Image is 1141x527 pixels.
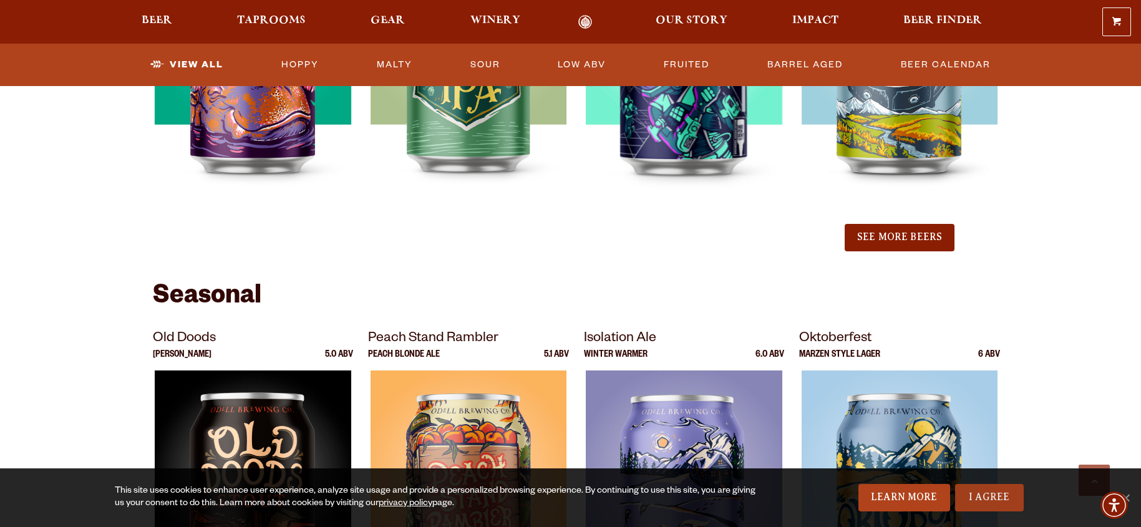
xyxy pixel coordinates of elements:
[792,16,838,26] span: Impact
[895,15,990,29] a: Beer Finder
[153,328,354,351] p: Old Doods
[955,484,1024,511] a: I Agree
[372,51,417,79] a: Malty
[379,499,432,509] a: privacy policy
[896,51,996,79] a: Beer Calendar
[142,16,172,26] span: Beer
[229,15,314,29] a: Taprooms
[784,15,847,29] a: Impact
[562,15,609,29] a: Odell Home
[845,224,954,251] button: See More Beers
[648,15,736,29] a: Our Story
[584,351,648,370] p: Winter Warmer
[368,351,440,370] p: Peach Blonde Ale
[1079,465,1110,496] a: Scroll to top
[362,15,413,29] a: Gear
[134,15,180,29] a: Beer
[115,485,762,510] div: This site uses cookies to enhance user experience, analyze site usage and provide a personalized ...
[145,51,228,79] a: View All
[368,328,569,351] p: Peach Stand Rambler
[903,16,982,26] span: Beer Finder
[799,328,1000,351] p: Oktoberfest
[1100,491,1128,519] div: Accessibility Menu
[470,16,520,26] span: Winery
[276,51,324,79] a: Hoppy
[584,328,785,351] p: Isolation Ale
[153,283,989,313] h2: Seasonal
[153,351,211,370] p: [PERSON_NAME]
[978,351,1000,370] p: 6 ABV
[659,51,714,79] a: Fruited
[462,15,528,29] a: Winery
[799,351,880,370] p: Marzen Style Lager
[544,351,569,370] p: 5.1 ABV
[755,351,784,370] p: 6.0 ABV
[371,16,405,26] span: Gear
[325,351,353,370] p: 5.0 ABV
[762,51,848,79] a: Barrel Aged
[237,16,306,26] span: Taprooms
[858,484,950,511] a: Learn More
[656,16,727,26] span: Our Story
[553,51,611,79] a: Low ABV
[465,51,505,79] a: Sour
